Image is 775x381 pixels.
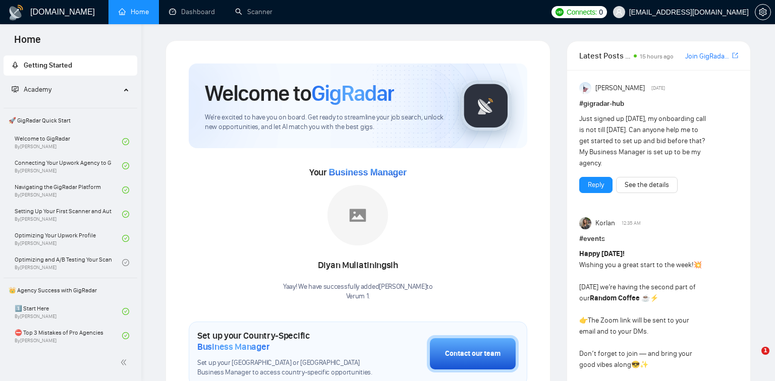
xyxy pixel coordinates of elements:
button: Reply [579,177,613,193]
a: setting [755,8,771,16]
img: gigradar-logo.png [461,81,511,131]
a: searchScanner [235,8,272,16]
span: Academy [12,85,51,94]
li: Getting Started [4,55,137,76]
span: check-circle [122,332,129,339]
span: 💥 [693,261,702,269]
div: Contact our team [445,348,501,359]
strong: Random Coffee [590,294,640,302]
span: Connects: [567,7,597,18]
span: 🚀 GigRadar Quick Start [5,110,136,131]
span: GigRadar [311,80,394,107]
img: Anisuzzaman Khan [579,82,591,94]
span: export [732,51,738,59]
span: check-circle [122,186,129,194]
span: Korlan [595,218,615,229]
img: logo [8,5,24,21]
span: setting [755,8,770,16]
button: setting [755,4,771,20]
span: check-circle [122,138,129,145]
span: user [616,9,623,16]
span: 1 [761,347,769,355]
a: Welcome to GigRadarBy[PERSON_NAME] [15,131,122,153]
span: check-circle [122,308,129,315]
a: homeHome [119,8,149,16]
span: [DATE] [651,84,665,93]
a: ⛔ Top 3 Mistakes of Pro AgenciesBy[PERSON_NAME] [15,325,122,347]
span: fund-projection-screen [12,86,19,93]
a: Setting Up Your First Scanner and Auto-BidderBy[PERSON_NAME] [15,203,122,225]
button: Contact our team [427,335,519,372]
span: check-circle [122,259,129,266]
span: 👉 [579,316,588,325]
span: ⚡ [650,294,658,302]
span: Your [309,167,407,178]
a: Reply [588,179,604,190]
span: 15 hours ago [640,53,674,60]
span: Getting Started [24,61,72,70]
span: check-circle [122,162,129,169]
span: 12:35 AM [622,219,641,228]
span: double-left [120,357,130,367]
a: Connecting Your Upwork Agency to GigRadarBy[PERSON_NAME] [15,155,122,177]
span: Set up your [GEOGRAPHIC_DATA] or [GEOGRAPHIC_DATA] Business Manager to access country-specific op... [197,358,376,377]
img: upwork-logo.png [556,8,564,16]
a: Optimizing Your Upwork ProfileBy[PERSON_NAME] [15,227,122,249]
a: dashboardDashboard [169,8,215,16]
span: check-circle [122,211,129,218]
h1: Welcome to [205,80,394,107]
a: export [732,51,738,60]
span: Business Manager [328,167,406,177]
a: 1️⃣ Start HereBy[PERSON_NAME] [15,300,122,323]
h1: # events [579,233,738,244]
span: 😎 [631,360,640,369]
iframe: Intercom live chat [741,347,765,371]
span: Business Manager [197,341,269,352]
span: 0 [599,7,603,18]
span: [PERSON_NAME] [595,83,645,94]
div: Diyan Muliatiningsih [283,257,433,274]
div: Yaay! We have successfully added [PERSON_NAME] to [283,282,433,301]
a: Join GigRadar Slack Community [685,51,730,62]
span: check-circle [122,235,129,242]
span: Home [6,32,49,53]
span: 👑 Agency Success with GigRadar [5,280,136,300]
span: Academy [24,85,51,94]
p: Verum 1 . [283,292,433,301]
img: placeholder.png [327,185,388,245]
a: Navigating the GigRadar PlatformBy[PERSON_NAME] [15,179,122,201]
span: ☕ [641,294,650,302]
button: See the details [616,177,678,193]
strong: Happy [DATE]! [579,249,625,258]
img: Korlan [579,217,591,229]
h1: Set up your Country-Specific [197,330,376,352]
span: rocket [12,61,19,69]
span: ✨ [640,360,648,369]
div: Just signed up [DATE], my onboarding call is not till [DATE]. Can anyone help me to get started t... [579,113,706,169]
span: Latest Posts from the GigRadar Community [579,49,631,62]
span: We're excited to have you on board. Get ready to streamline your job search, unlock new opportuni... [205,113,445,132]
a: See the details [625,179,669,190]
a: Optimizing and A/B Testing Your Scanner for Better ResultsBy[PERSON_NAME] [15,251,122,274]
h1: # gigradar-hub [579,98,738,109]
